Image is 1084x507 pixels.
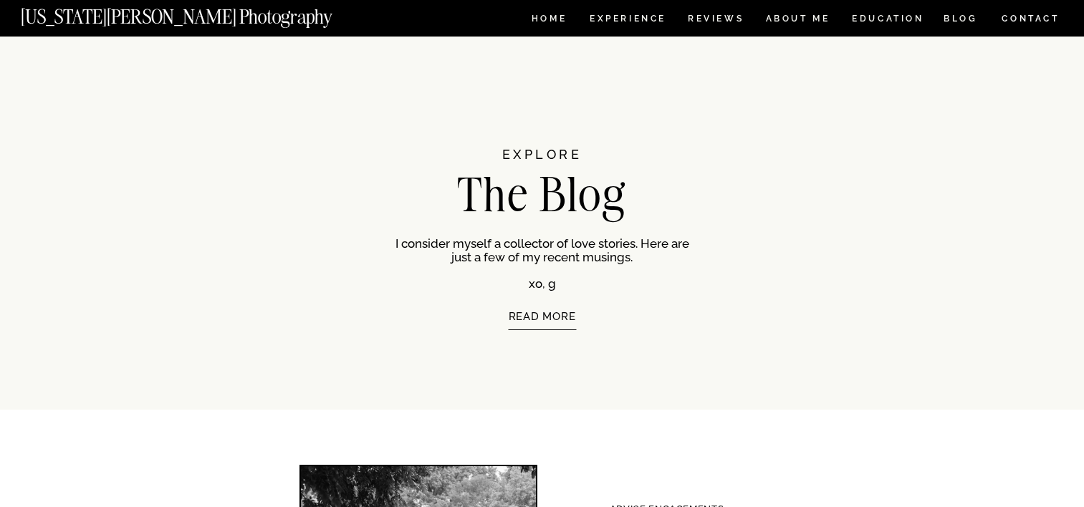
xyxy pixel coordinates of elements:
h1: The Blog [378,171,706,214]
a: [US_STATE][PERSON_NAME] Photography [21,7,380,19]
a: HOME [529,14,570,26]
a: REVIEWS [688,14,742,26]
h2: EXPLORE [418,148,667,176]
a: ABOUT ME [765,14,830,26]
a: CONTACT [1001,11,1060,26]
a: BLOG [944,14,978,26]
a: READ MORE [421,311,664,362]
p: I consider myself a collector of love stories. Here are just a few of my recent musings. xo, g [395,237,689,289]
a: Experience [590,14,665,26]
a: EDUCATION [850,14,926,26]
